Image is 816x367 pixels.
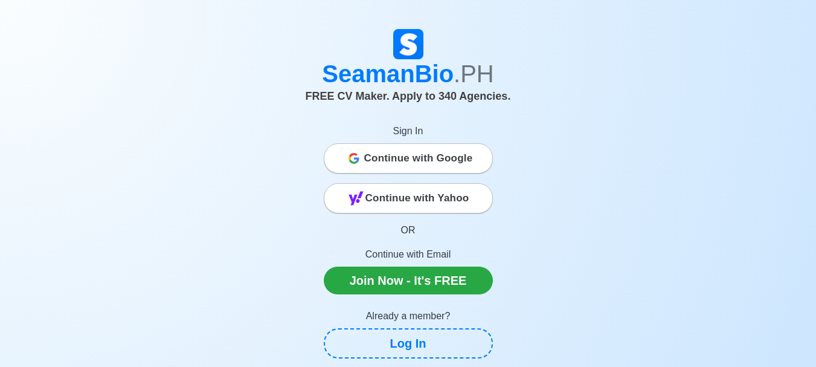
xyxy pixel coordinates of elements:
[393,29,423,59] img: Logo
[324,309,493,323] p: Already a member?
[324,183,493,213] button: Continue with Yahoo
[324,124,493,138] p: Sign In
[324,247,493,262] p: Continue with Email
[364,146,473,171] span: Continue with Google
[365,186,469,210] span: Continue with Yahoo
[324,267,493,294] a: Join Now - It's FREE
[306,90,511,102] span: FREE CV Maker. Apply to 340 Agencies.
[73,59,744,88] h1: SeamanBio
[454,60,494,87] span: .PH
[324,223,493,238] p: OR
[324,328,493,359] a: Log In
[324,143,493,174] button: Continue with Google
